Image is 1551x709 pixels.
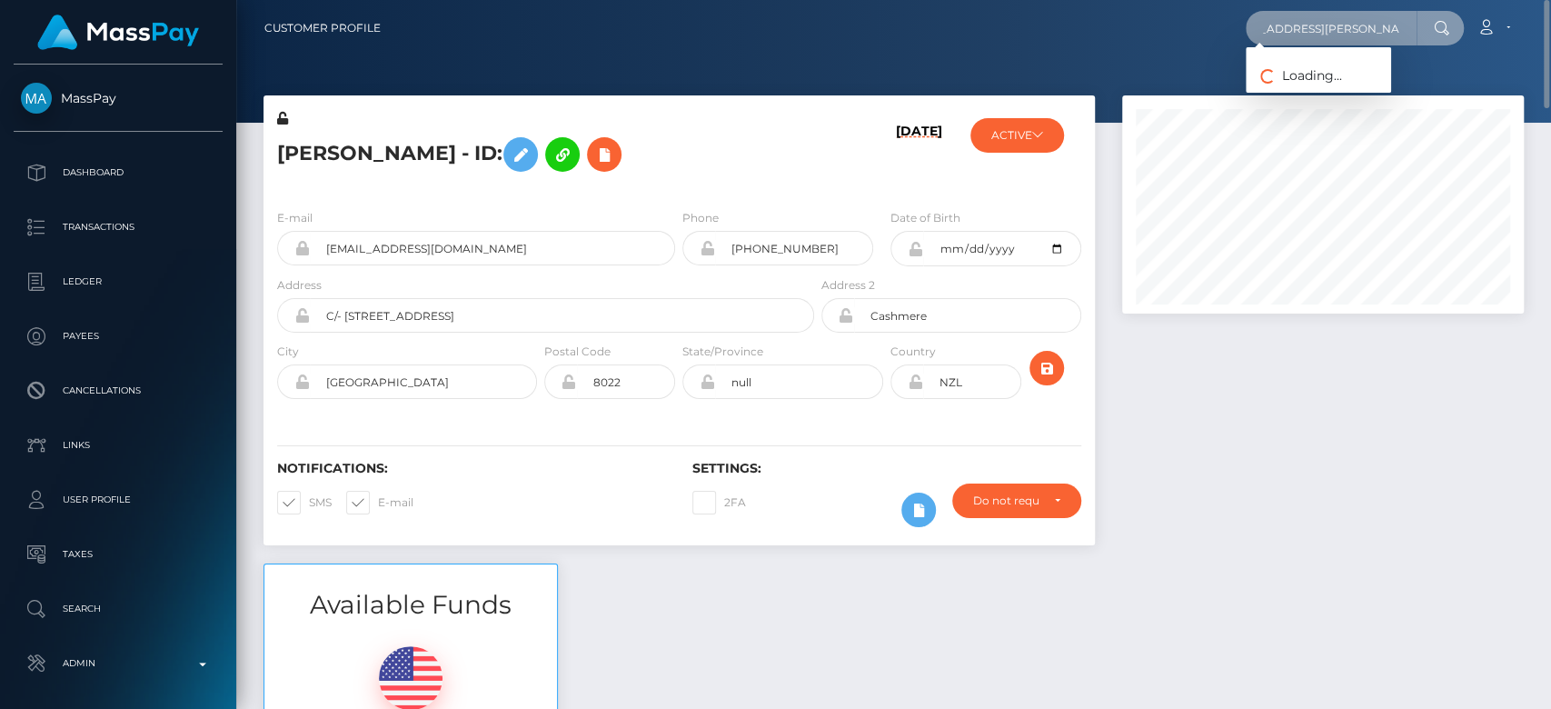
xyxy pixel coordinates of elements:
[277,210,313,226] label: E-mail
[14,423,223,468] a: Links
[970,118,1064,153] button: ACTIVE
[692,491,746,514] label: 2FA
[682,210,719,226] label: Phone
[14,314,223,359] a: Payees
[264,9,381,47] a: Customer Profile
[21,377,215,404] p: Cancellations
[37,15,199,50] img: MassPay Logo
[14,641,223,686] a: Admin
[21,83,52,114] img: MassPay
[277,128,804,181] h5: [PERSON_NAME] - ID:
[682,344,763,360] label: State/Province
[544,344,611,360] label: Postal Code
[277,277,322,294] label: Address
[14,90,223,106] span: MassPay
[21,432,215,459] p: Links
[21,159,215,186] p: Dashboard
[21,541,215,568] p: Taxes
[14,259,223,305] a: Ledger
[277,491,332,514] label: SMS
[1246,11,1417,45] input: Search...
[890,210,960,226] label: Date of Birth
[21,268,215,295] p: Ledger
[952,484,1080,518] button: Do not require
[21,214,215,241] p: Transactions
[264,587,557,623] h3: Available Funds
[14,368,223,414] a: Cancellations
[21,595,215,623] p: Search
[21,650,215,677] p: Admin
[14,586,223,632] a: Search
[973,494,1039,508] div: Do not require
[14,532,223,577] a: Taxes
[346,491,413,514] label: E-mail
[890,344,936,360] label: Country
[277,461,665,476] h6: Notifications:
[14,477,223,523] a: User Profile
[1246,67,1342,84] span: Loading...
[14,150,223,195] a: Dashboard
[896,124,942,187] h6: [DATE]
[21,323,215,350] p: Payees
[821,277,875,294] label: Address 2
[14,205,223,250] a: Transactions
[277,344,299,360] label: City
[692,461,1080,476] h6: Settings:
[21,486,215,514] p: User Profile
